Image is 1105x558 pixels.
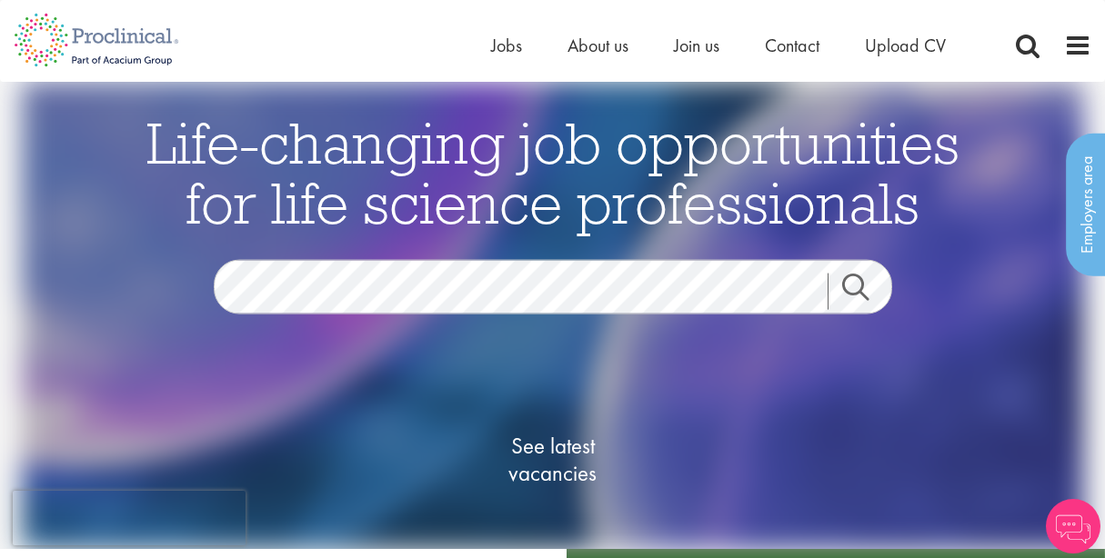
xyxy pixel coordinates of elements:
a: About us [568,34,628,57]
span: Life-changing job opportunities for life science professionals [146,105,959,238]
a: Jobs [491,34,522,57]
span: See latest vacancies [462,432,644,486]
a: Upload CV [865,34,946,57]
iframe: reCAPTCHA [13,491,246,545]
img: candidate home [22,82,1084,549]
a: Join us [674,34,719,57]
a: Contact [765,34,819,57]
img: Chatbot [1046,499,1100,553]
a: Job search submit button [828,273,906,309]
